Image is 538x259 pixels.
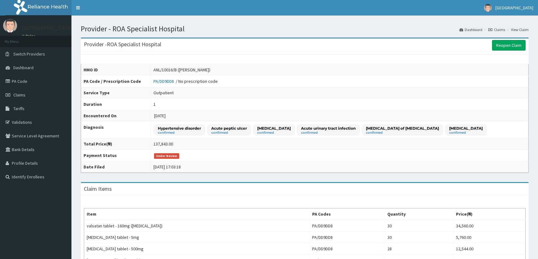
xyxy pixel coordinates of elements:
td: [MEDICAL_DATA] tablet - 500mg [84,243,310,255]
small: confirmed [158,131,201,134]
th: Encountered On [81,110,151,122]
div: ANL/10016/B ([PERSON_NAME]) [153,67,210,73]
h1: Provider - ROA Specialist Hospital [81,25,529,33]
td: 30 [385,220,453,232]
small: confirmed [366,131,439,134]
span: Dashboard [13,65,34,70]
a: Claims [488,27,505,32]
td: PA/DD9DD8 [310,220,385,232]
p: [MEDICAL_DATA] [257,126,291,131]
span: Switch Providers [13,51,45,57]
td: 12,544.00 [453,243,526,255]
small: confirmed [301,131,356,134]
div: Outpatient [153,90,174,96]
th: Duration [81,99,151,110]
small: confirmed [211,131,247,134]
a: Reopen Claim [492,40,526,51]
td: 28 [385,243,453,255]
th: PA Codes [310,208,385,220]
img: User Image [484,4,492,12]
a: View Claim [511,27,529,32]
span: Tariffs [13,106,25,111]
span: [DATE] [154,113,166,118]
span: [GEOGRAPHIC_DATA] [495,5,533,11]
th: Price(₦) [453,208,526,220]
th: Quantity [385,208,453,220]
h3: Claim Items [84,186,112,192]
th: Total Price(₦) [81,138,151,150]
p: Hypertensive disorder [158,126,201,131]
td: PA/DD9DD8 [310,243,385,255]
th: Service Type [81,87,151,99]
img: User Image [3,19,17,33]
td: PA/DD9DD8 [310,232,385,243]
p: [MEDICAL_DATA] [449,126,483,131]
a: PA/DD9DD8 [153,78,176,84]
div: / No prescription code [153,78,218,84]
p: [GEOGRAPHIC_DATA] [22,25,73,31]
td: 30 [385,232,453,243]
th: Payment Status [81,150,151,161]
h3: Provider - ROA Specialist Hospital [84,42,161,47]
div: 1 [153,101,156,107]
th: Date Filed [81,161,151,173]
td: 5,760.00 [453,232,526,243]
p: Acute peptic ulcer [211,126,247,131]
p: Acute urinary tract infection [301,126,356,131]
th: Item [84,208,310,220]
td: valsatan tablet - 160mg ([MEDICAL_DATA]) [84,220,310,232]
th: PA Code / Prescription Code [81,76,151,87]
div: 137,843.00 [153,141,173,147]
td: 34,560.00 [453,220,526,232]
td: [MEDICAL_DATA] tablet - 5mg [84,232,310,243]
span: Under Review [154,153,179,159]
small: confirmed [449,131,483,134]
div: [DATE] 17:03:18 [153,164,181,170]
th: HMO ID [81,64,151,76]
p: [MEDICAL_DATA] of [MEDICAL_DATA] [366,126,439,131]
a: Online [22,34,37,38]
a: Dashboard [459,27,482,32]
small: confirmed [257,131,291,134]
th: Diagnosis [81,122,151,138]
span: Claims [13,92,25,98]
